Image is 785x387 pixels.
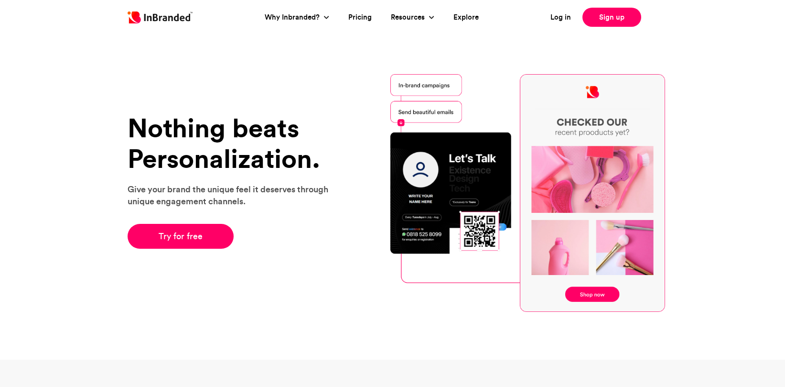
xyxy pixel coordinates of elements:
a: Why Inbranded? [265,12,322,23]
a: Pricing [348,12,372,23]
img: Inbranded [128,11,193,23]
a: Try for free [128,224,234,249]
a: Resources [391,12,427,23]
p: Give your brand the unique feel it deserves through unique engagement channels. [128,183,340,207]
a: Log in [550,12,571,23]
h1: Nothing beats Personalization. [128,113,340,174]
a: Sign up [582,8,641,27]
a: Explore [453,12,479,23]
